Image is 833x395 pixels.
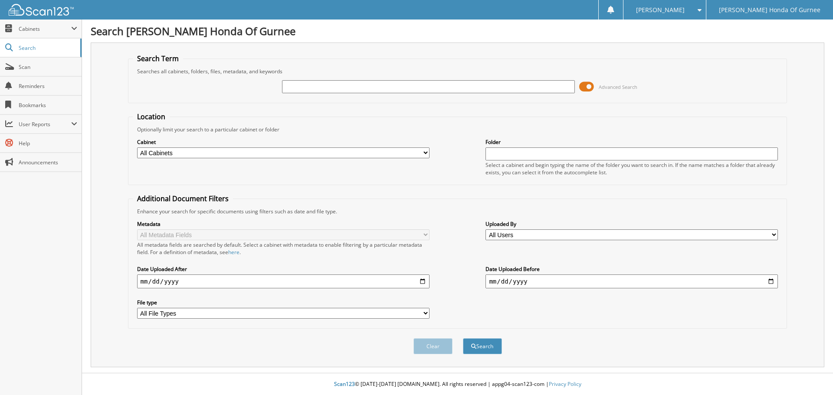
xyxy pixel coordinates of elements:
span: Advanced Search [599,84,637,90]
label: Cabinet [137,138,430,146]
a: here [228,248,239,256]
span: Cabinets [19,25,71,33]
legend: Additional Document Filters [133,194,233,203]
img: scan123-logo-white.svg [9,4,74,16]
div: Enhance your search for specific documents using filters such as date and file type. [133,208,783,215]
label: Metadata [137,220,430,228]
label: Folder [485,138,778,146]
span: User Reports [19,121,71,128]
label: File type [137,299,430,306]
span: Scan [19,63,77,71]
button: Clear [413,338,453,354]
div: Optionally limit your search to a particular cabinet or folder [133,126,783,133]
span: [PERSON_NAME] [636,7,685,13]
div: Searches all cabinets, folders, files, metadata, and keywords [133,68,783,75]
div: All metadata fields are searched by default. Select a cabinet with metadata to enable filtering b... [137,241,430,256]
span: Reminders [19,82,77,90]
label: Uploaded By [485,220,778,228]
a: Privacy Policy [549,380,581,388]
span: Search [19,44,76,52]
span: Help [19,140,77,147]
div: Select a cabinet and begin typing the name of the folder you want to search in. If the name match... [485,161,778,176]
span: Announcements [19,159,77,166]
label: Date Uploaded After [137,265,430,273]
label: Date Uploaded Before [485,265,778,273]
legend: Location [133,112,170,121]
input: end [485,274,778,288]
span: Scan123 [334,380,355,388]
span: Bookmarks [19,101,77,109]
button: Search [463,338,502,354]
div: © [DATE]-[DATE] [DOMAIN_NAME]. All rights reserved | appg04-scan123-com | [82,374,833,395]
legend: Search Term [133,54,183,63]
span: [PERSON_NAME] Honda Of Gurnee [719,7,820,13]
input: start [137,274,430,288]
h1: Search [PERSON_NAME] Honda Of Gurnee [91,24,824,38]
